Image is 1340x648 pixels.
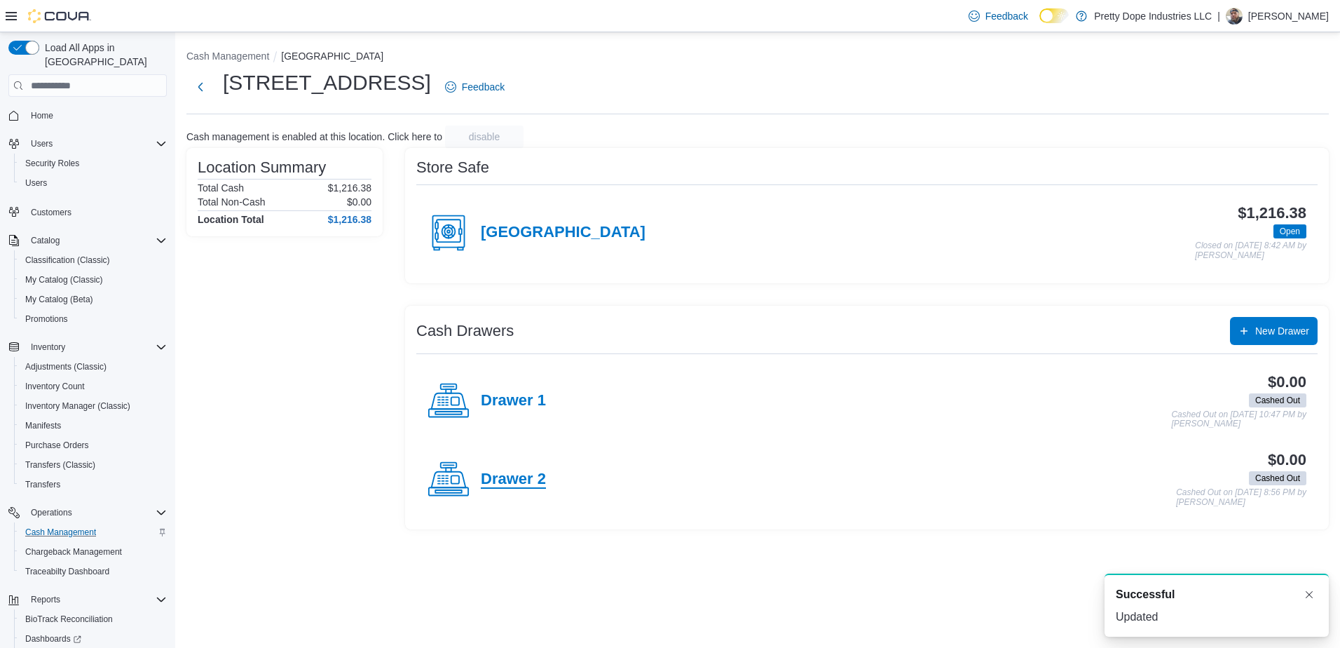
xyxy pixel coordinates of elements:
button: Transfers [14,475,172,494]
span: Traceabilty Dashboard [25,566,109,577]
p: Cash management is enabled at this location. Click here to [186,131,442,142]
a: Adjustments (Classic) [20,358,112,375]
a: Cash Management [20,524,102,541]
span: Feedback [462,80,505,94]
a: Feedback [439,73,510,101]
a: Dashboards [20,630,87,647]
button: Adjustments (Classic) [14,357,172,377]
button: My Catalog (Beta) [14,290,172,309]
span: Adjustments (Classic) [20,358,167,375]
span: Open [1273,224,1306,238]
span: Operations [31,507,72,518]
button: Home [3,105,172,126]
span: BioTrack Reconciliation [20,611,167,628]
button: Inventory [25,339,71,356]
button: BioTrack Reconciliation [14,609,172,629]
span: Inventory Manager (Classic) [25,400,130,412]
a: Classification (Classic) [20,252,116,269]
span: Inventory Count [25,381,85,392]
button: Transfers (Classic) [14,455,172,475]
button: Inventory Count [14,377,172,396]
h1: [STREET_ADDRESS] [223,69,431,97]
span: Transfers (Classic) [20,457,167,473]
span: Transfers (Classic) [25,459,95,471]
button: New Drawer [1230,317,1318,345]
span: My Catalog (Classic) [20,271,167,288]
h4: Location Total [198,214,264,225]
a: Manifests [20,417,67,434]
span: Cashed Out [1249,471,1306,485]
span: My Catalog (Beta) [25,294,93,305]
button: Traceabilty Dashboard [14,562,172,581]
a: Users [20,175,53,191]
span: Purchase Orders [20,437,167,454]
span: BioTrack Reconciliation [25,614,113,625]
button: disable [445,126,524,148]
input: Dark Mode [1039,8,1069,23]
h3: $1,216.38 [1238,205,1306,222]
a: Transfers (Classic) [20,457,101,473]
span: Inventory [25,339,167,356]
span: My Catalog (Beta) [20,291,167,308]
div: Justin Jeffers [1226,8,1243,25]
span: Dashboards [20,630,167,647]
span: Customers [31,207,71,218]
a: My Catalog (Classic) [20,271,109,288]
button: Reports [3,590,172,609]
p: Cashed Out on [DATE] 10:47 PM by [PERSON_NAME] [1171,410,1306,429]
span: Cash Management [25,527,96,538]
button: Classification (Classic) [14,250,172,270]
span: Adjustments (Classic) [25,361,107,372]
h4: [GEOGRAPHIC_DATA] [481,224,645,242]
span: Users [31,138,53,149]
p: $0.00 [347,196,371,208]
p: | [1217,8,1220,25]
button: Users [25,135,58,152]
p: Pretty Dope Industries LLC [1094,8,1212,25]
span: Inventory Count [20,378,167,395]
button: Dismiss toast [1301,586,1318,603]
h4: Drawer 2 [481,471,546,489]
p: [PERSON_NAME] [1248,8,1329,25]
button: Catalog [3,231,172,250]
a: Chargeback Management [20,544,128,560]
span: New Drawer [1255,324,1309,338]
nav: An example of EuiBreadcrumbs [186,49,1329,66]
button: Next [186,73,214,101]
a: Feedback [963,2,1034,30]
span: Customers [25,203,167,220]
p: Closed on [DATE] 8:42 AM by [PERSON_NAME] [1195,241,1306,260]
a: My Catalog (Beta) [20,291,99,308]
div: Updated [1116,609,1318,626]
button: Purchase Orders [14,436,172,455]
button: Manifests [14,416,172,436]
h3: Store Safe [416,159,489,176]
span: Cash Management [20,524,167,541]
img: Cova [28,9,91,23]
button: [GEOGRAPHIC_DATA] [281,50,383,62]
span: Cashed Out [1255,394,1300,407]
span: Successful [1116,586,1175,603]
button: Inventory [3,337,172,357]
a: Inventory Manager (Classic) [20,398,136,414]
span: Users [25,135,167,152]
span: Security Roles [25,158,79,169]
a: Security Roles [20,155,85,172]
span: Catalog [25,232,167,249]
span: Reports [25,591,167,608]
a: Inventory Count [20,378,90,395]
button: Operations [25,504,78,521]
span: Open [1280,225,1300,238]
span: Promotions [25,313,68,325]
button: Reports [25,591,66,608]
span: Traceabilty Dashboard [20,563,167,580]
button: Operations [3,503,172,522]
span: Cashed Out [1249,393,1306,407]
button: Cash Management [186,50,269,62]
span: Cashed Out [1255,472,1300,485]
span: Operations [25,504,167,521]
div: Notification [1116,586,1318,603]
button: My Catalog (Classic) [14,270,172,290]
h4: $1,216.38 [328,214,371,225]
